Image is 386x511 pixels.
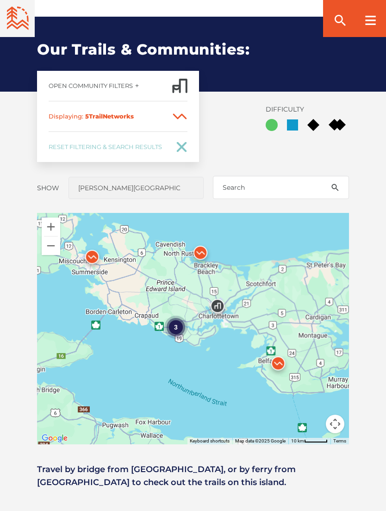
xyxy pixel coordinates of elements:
ion-icon: search [330,183,340,192]
span: Reset Filtering & Search Results [49,143,164,150]
button: Map Scale: 10 km per 47 pixels [288,438,330,444]
img: Google [39,432,70,444]
span: s [131,112,134,120]
span: 5 [85,112,89,120]
ion-icon: search [333,13,348,28]
button: Zoom out [42,237,60,255]
span: Network [103,112,131,120]
span: Trail [49,112,164,120]
a: Open Community Filtersadd [49,71,187,101]
button: search [321,176,349,199]
span: Map data ©2025 Google [235,438,286,443]
a: Reset Filtering & Search Results [49,132,187,162]
button: Zoom in [42,218,60,236]
div: 3 [164,316,187,339]
p: Travel by bridge from [GEOGRAPHIC_DATA], or by ferry from [GEOGRAPHIC_DATA] to check out the trai... [37,463,349,489]
span: 10 km [291,438,304,443]
button: Keyboard shortcuts [190,438,230,444]
span: Open Community Filters [49,82,133,89]
input: Search [213,176,349,199]
label: Difficulty [266,105,340,113]
label: Show [37,184,59,192]
a: Terms (opens in new tab) [333,438,346,443]
button: Map camera controls [326,415,344,433]
ion-icon: add [134,82,140,89]
h2: Our Trails & Communities: [37,17,349,92]
a: Open this area in Google Maps (opens a new window) [39,432,70,444]
span: Displaying: [49,112,83,120]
